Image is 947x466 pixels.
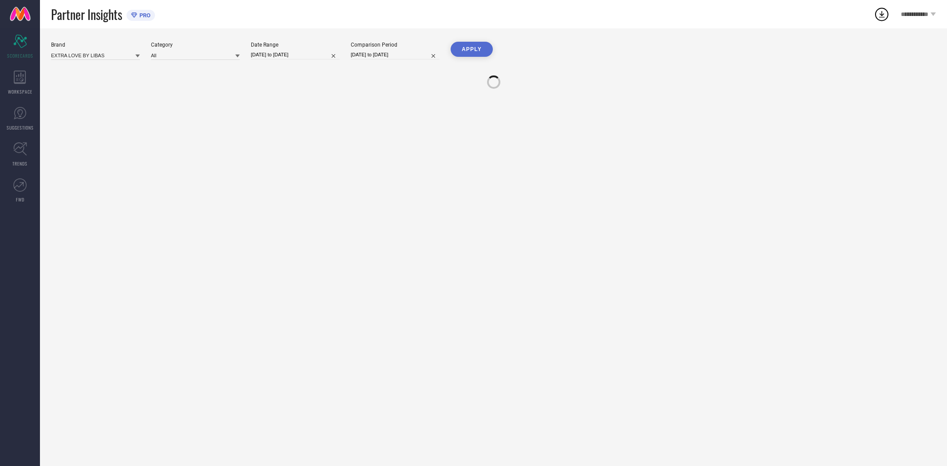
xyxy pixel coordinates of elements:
input: Select comparison period [351,50,440,59]
input: Select date range [251,50,340,59]
span: Partner Insights [51,5,122,24]
span: TRENDS [12,160,28,167]
div: Brand [51,42,140,48]
div: Open download list [874,6,890,22]
span: SCORECARDS [7,52,33,59]
div: Comparison Period [351,42,440,48]
span: WORKSPACE [8,88,32,95]
span: FWD [16,196,24,203]
div: Category [151,42,240,48]
span: PRO [137,12,151,19]
span: SUGGESTIONS [7,124,34,131]
div: Date Range [251,42,340,48]
button: APPLY [451,42,493,57]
